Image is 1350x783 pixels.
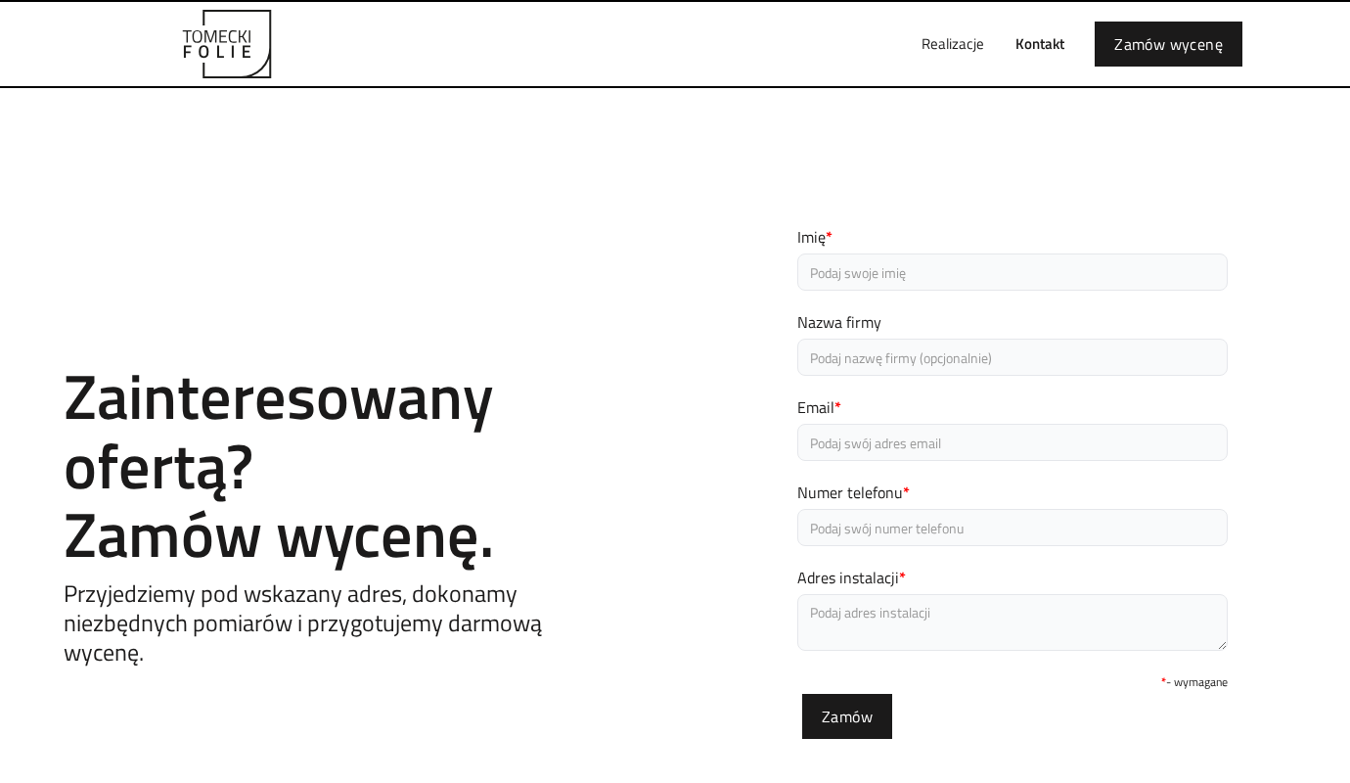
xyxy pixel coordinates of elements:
a: Kontakt [1000,13,1080,75]
input: Zamów [802,694,892,739]
label: Numer telefonu [797,481,1228,504]
input: Podaj nazwę firmy (opcjonalnie) [797,339,1228,376]
input: Podaj swoje imię [797,253,1228,291]
label: Imię [797,225,1228,249]
label: Nazwa firmy [797,310,1228,334]
h2: Zainteresowany ofertą? Zamów wycenę. [64,361,611,568]
h1: Contact [64,322,611,342]
label: Adres instalacji [797,566,1228,589]
label: Email [797,395,1228,419]
div: - wymagane [797,670,1228,694]
a: Zamów wycenę [1095,22,1242,67]
h5: Przyjedziemy pod wskazany adres, dokonamy niezbędnych pomiarów i przygotujemy darmową wycenę. [64,578,611,667]
input: Podaj swój numer telefonu [797,509,1228,546]
input: Podaj swój adres email [797,424,1228,461]
a: Realizacje [906,13,1000,75]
